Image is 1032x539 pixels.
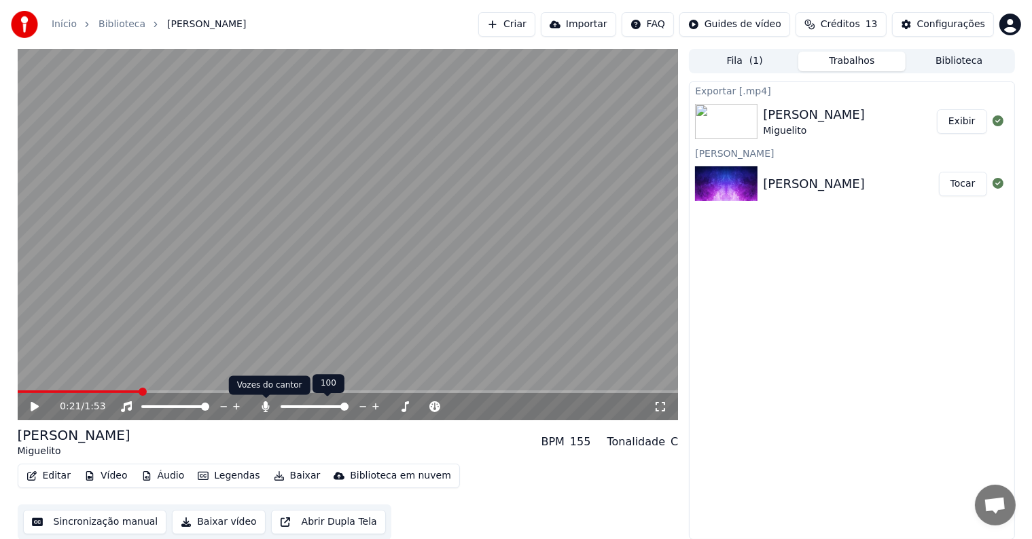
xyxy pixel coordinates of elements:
button: Legendas [192,466,265,485]
span: 1:53 [84,400,105,413]
button: Sincronização manual [23,510,167,534]
div: Configurações [917,18,985,31]
span: ( 1 ) [749,54,763,68]
div: Biblioteca em nuvem [350,469,451,483]
span: [PERSON_NAME] [167,18,246,31]
button: Vídeo [79,466,133,485]
span: 0:21 [60,400,81,413]
span: 13 [866,18,878,31]
button: Tocar [939,172,987,196]
button: Guides de vídeo [679,12,790,37]
div: [PERSON_NAME] [18,426,130,445]
div: Exportar [.mp4] [690,82,1014,98]
button: Trabalhos [798,52,906,71]
div: Bate-papo aberto [975,485,1016,525]
div: C [671,434,678,450]
div: [PERSON_NAME] [690,145,1014,161]
nav: breadcrumb [52,18,246,31]
button: Abrir Dupla Tela [271,510,386,534]
img: youka [11,11,38,38]
button: Importar [541,12,616,37]
button: Fila [691,52,798,71]
div: Tonalidade [607,434,666,450]
div: [PERSON_NAME] [763,174,865,193]
button: Biblioteca [906,52,1013,71]
a: Biblioteca [99,18,145,31]
button: Áudio [136,466,190,485]
div: [PERSON_NAME] [763,105,865,124]
button: Configurações [892,12,994,37]
button: Editar [21,466,76,485]
button: Baixar [268,466,326,485]
button: Baixar vídeo [172,510,265,534]
span: Créditos [821,18,860,31]
div: 155 [570,434,591,450]
div: Vozes do cantor [229,376,310,395]
button: Créditos13 [796,12,887,37]
button: Criar [478,12,535,37]
div: Miguelito [763,124,865,138]
button: FAQ [622,12,674,37]
div: Miguelito [18,445,130,458]
div: 100 [313,374,344,393]
button: Exibir [937,109,987,134]
div: / [60,400,92,413]
div: BPM [541,434,565,450]
a: Início [52,18,77,31]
